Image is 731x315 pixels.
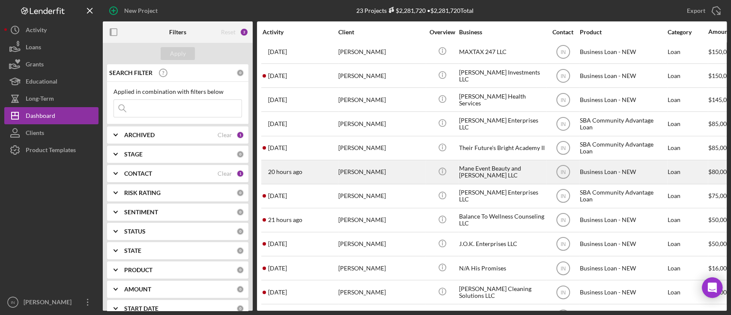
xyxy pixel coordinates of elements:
div: Loans [26,39,41,58]
b: START DATE [124,305,158,312]
div: Business Loan - NEW [580,40,665,63]
text: IN [561,289,566,295]
div: Mane Event Beauty and [PERSON_NAME] LLC [459,161,545,183]
div: [PERSON_NAME] Cleaning Solutions LLC [459,281,545,303]
div: Loan [668,209,707,231]
div: Product [580,29,665,36]
text: IN [561,193,566,199]
button: Grants [4,56,98,73]
text: IN [561,217,566,223]
div: Loan [668,185,707,207]
button: Dashboard [4,107,98,124]
div: Contact [547,29,579,36]
div: Business Loan - NEW [580,281,665,303]
div: N/A His Promises [459,257,545,279]
div: Their Future's Bright Academy II [459,137,545,159]
button: Apply [161,47,195,60]
b: SEARCH FILTER [109,69,152,76]
div: Activity [26,21,47,41]
div: Product Templates [26,141,76,161]
div: Grants [26,56,44,75]
div: [PERSON_NAME] Investments LLC [459,64,545,87]
span: $16,000 [708,264,730,272]
div: 23 Projects • $2,281,720 Total [356,7,474,14]
div: Loan [668,281,707,303]
text: IN [561,121,566,127]
time: 2025-09-15 12:10 [268,289,287,296]
span: $75,000 [708,192,730,199]
div: 1 [236,131,244,139]
div: Activity [263,29,337,36]
text: IN [561,97,566,103]
button: Product Templates [4,141,98,159]
div: Business Loan - NEW [580,161,665,183]
b: STATE [124,247,141,254]
div: Business Loan - NEW [580,233,665,255]
div: SBA Community Advantage Loan [580,185,665,207]
div: Overview [426,29,458,36]
time: 2025-09-26 12:30 [268,144,287,151]
div: Clear [218,132,232,138]
b: STATUS [124,228,146,235]
div: [PERSON_NAME] [338,161,424,183]
text: IN [561,265,566,271]
span: $85,000 [708,144,730,151]
div: Educational [26,73,57,92]
div: Open Intercom Messenger [702,277,722,298]
div: Loan [668,64,707,87]
div: [PERSON_NAME] [338,209,424,231]
time: 2025-09-11 01:34 [268,192,287,199]
button: Activity [4,21,98,39]
div: [PERSON_NAME] [338,281,424,303]
div: MAXTAX 247 LLC [459,40,545,63]
button: Educational [4,73,98,90]
div: 0 [236,208,244,216]
div: Loan [668,161,707,183]
div: New Project [124,2,158,19]
b: ARCHIVED [124,132,155,138]
button: Clients [4,124,98,141]
div: [PERSON_NAME] [338,64,424,87]
div: Amount [708,28,730,35]
div: 0 [236,305,244,312]
div: 0 [236,189,244,197]
b: Filters [169,29,186,36]
span: $85,000 [708,120,730,127]
div: Balance To Wellness Counseling LLC [459,209,545,231]
time: 2025-10-13 21:21 [268,168,302,175]
div: Loan [668,137,707,159]
span: $50,000 [708,216,730,223]
b: CONTACT [124,170,152,177]
b: SENTIMENT [124,209,158,216]
div: 0 [236,228,244,235]
div: Business [459,29,545,36]
time: 2025-09-09 20:30 [268,96,287,103]
div: [PERSON_NAME] Health Services [459,88,545,111]
button: New Project [103,2,166,19]
div: SBA Community Advantage Loan [580,112,665,135]
text: IN [561,241,566,247]
div: [PERSON_NAME] [21,294,77,313]
time: 2025-09-11 21:29 [268,48,287,55]
time: 2025-09-12 00:51 [268,240,287,247]
div: Export [687,2,705,19]
div: Business Loan - NEW [580,209,665,231]
b: AMOUNT [124,286,151,293]
div: Loan [668,112,707,135]
div: Business Loan - NEW [580,88,665,111]
div: 2 [240,28,248,36]
div: Loan [668,88,707,111]
text: IN [561,49,566,55]
time: 2025-10-13 19:58 [268,216,302,223]
div: [PERSON_NAME] [338,233,424,255]
div: Clients [26,124,44,144]
div: Applied in combination with filters below [113,88,242,95]
div: Business Loan - NEW [580,257,665,279]
time: 2025-08-28 14:57 [268,120,287,127]
div: 0 [236,247,244,255]
div: [PERSON_NAME] [338,112,424,135]
div: [PERSON_NAME] [338,137,424,159]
